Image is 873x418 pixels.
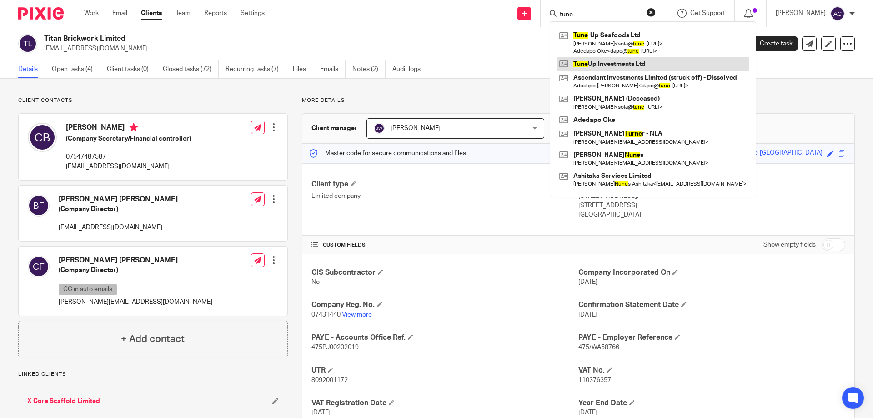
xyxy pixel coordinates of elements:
[311,398,578,408] h4: VAT Registration Date
[647,8,656,17] button: Clear
[59,266,212,275] h5: (Company Director)
[578,409,597,416] span: [DATE]
[59,297,212,307] p: [PERSON_NAME][EMAIL_ADDRESS][DOMAIN_NAME]
[320,60,346,78] a: Emails
[691,148,823,159] div: windy-ultraviolet-argyle-[GEOGRAPHIC_DATA]
[309,149,466,158] p: Master code for secure communications and files
[241,9,265,18] a: Settings
[204,9,227,18] a: Reports
[84,9,99,18] a: Work
[311,344,359,351] span: 475PJ00202019
[311,279,320,285] span: No
[66,123,191,134] h4: [PERSON_NAME]
[578,279,597,285] span: [DATE]
[578,344,619,351] span: 475/WA58766
[311,312,341,318] span: 07431440
[311,366,578,375] h4: UTR
[311,124,357,133] h3: Client manager
[374,123,385,134] img: svg%3E
[28,123,57,152] img: svg%3E
[66,152,191,161] p: 07547487587
[578,377,611,383] span: 110376357
[66,134,191,143] h5: (Company Secretary/Financial controller)
[18,7,64,20] img: Pixie
[293,60,313,78] a: Files
[690,10,725,16] span: Get Support
[352,60,386,78] a: Notes (2)
[141,9,162,18] a: Clients
[392,60,427,78] a: Audit logs
[311,300,578,310] h4: Company Reg. No.
[578,268,845,277] h4: Company Incorporated On
[311,180,578,189] h4: Client type
[830,6,845,21] img: svg%3E
[763,240,816,249] label: Show empty fields
[578,300,845,310] h4: Confirmation Statement Date
[163,60,219,78] a: Closed tasks (72)
[28,195,50,217] img: svg%3E
[18,60,45,78] a: Details
[59,205,178,214] h5: (Company Director)
[578,312,597,318] span: [DATE]
[578,210,845,219] p: [GEOGRAPHIC_DATA]
[59,256,212,265] h4: [PERSON_NAME] [PERSON_NAME]
[578,333,845,342] h4: PAYE - Employer Reference
[578,366,845,375] h4: VAT No.
[578,201,845,210] p: [STREET_ADDRESS]
[129,123,138,132] i: Primary
[59,284,117,295] p: CC in auto emails
[18,34,37,53] img: svg%3E
[121,332,185,346] h4: + Add contact
[107,60,156,78] a: Client tasks (0)
[52,60,100,78] a: Open tasks (4)
[311,409,331,416] span: [DATE]
[302,97,855,104] p: More details
[66,162,191,171] p: [EMAIL_ADDRESS][DOMAIN_NAME]
[311,268,578,277] h4: CIS Subcontractor
[59,223,178,232] p: [EMAIL_ADDRESS][DOMAIN_NAME]
[226,60,286,78] a: Recurring tasks (7)
[776,9,826,18] p: [PERSON_NAME]
[59,195,178,204] h4: [PERSON_NAME] [PERSON_NAME]
[745,36,798,51] a: Create task
[311,242,578,249] h4: CUSTOM FIELDS
[18,97,288,104] p: Client contacts
[311,333,578,342] h4: PAYE - Accounts Office Ref.
[28,256,50,277] img: svg%3E
[176,9,191,18] a: Team
[578,398,845,408] h4: Year End Date
[18,371,288,378] p: Linked clients
[559,11,641,19] input: Search
[311,191,578,201] p: Limited company
[112,9,127,18] a: Email
[342,312,372,318] a: View more
[44,44,731,53] p: [EMAIL_ADDRESS][DOMAIN_NAME]
[27,397,100,406] a: X-Core Scaffold Limited
[311,377,348,383] span: 8092001172
[44,34,594,44] h2: Titan Brickwork Limited
[391,125,441,131] span: [PERSON_NAME]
